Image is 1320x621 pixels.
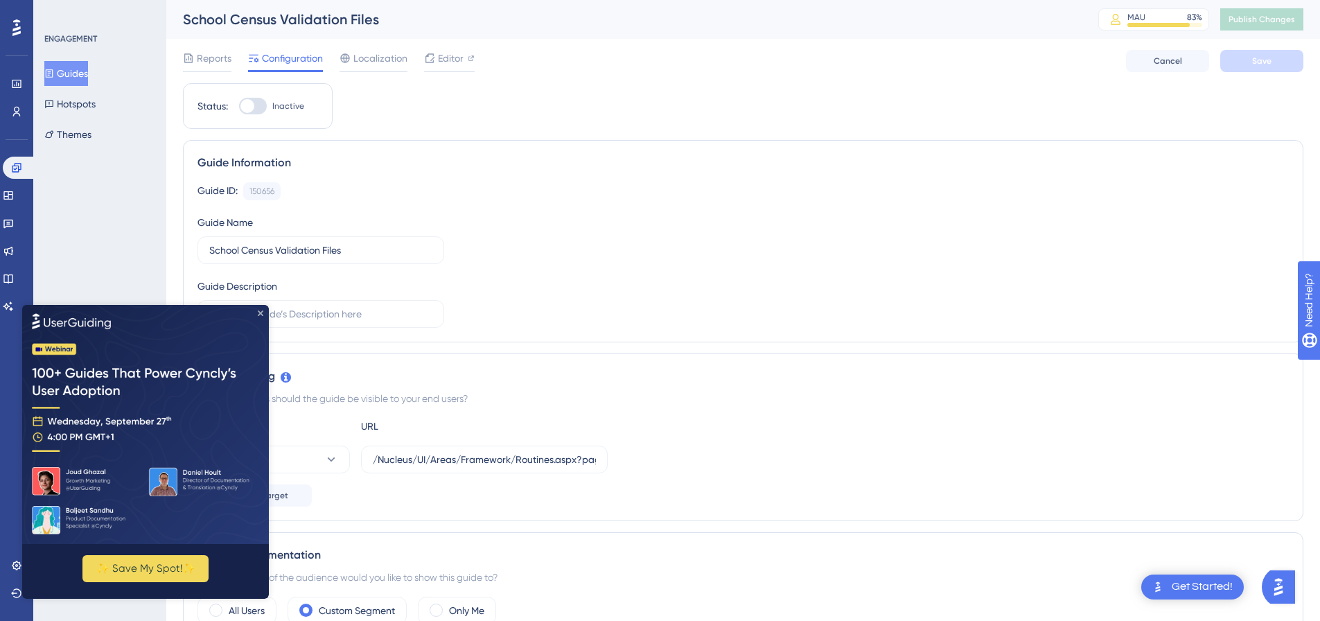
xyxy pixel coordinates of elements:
div: URL [361,418,513,435]
iframe: UserGuiding AI Assistant Launcher [1262,566,1303,608]
div: Open Get Started! checklist [1141,575,1244,600]
span: Cancel [1154,55,1182,67]
div: Status: [197,98,228,114]
button: contains [197,446,350,473]
div: Get Started! [1172,579,1233,595]
label: Custom Segment [319,602,395,619]
div: Which segment of the audience would you like to show this guide to? [197,569,1289,586]
span: Configuration [262,50,323,67]
span: Localization [353,50,407,67]
div: On which pages should the guide be visible to your end users? [197,390,1289,407]
div: School Census Validation Files [183,10,1064,29]
div: 83 % [1187,12,1202,23]
div: Guide Name [197,214,253,231]
button: Themes [44,122,91,147]
div: Guide Description [197,278,277,295]
div: Page Targeting [197,368,1289,385]
div: Audience Segmentation [197,547,1289,563]
button: ✨ Save My Spot!✨ [60,250,186,277]
label: Only Me [449,602,484,619]
span: Inactive [272,100,304,112]
div: Guide ID: [197,182,238,200]
input: Type your Guide’s Description here [209,306,432,322]
div: Guide Information [197,155,1289,171]
span: Save [1252,55,1271,67]
button: Cancel [1126,50,1209,72]
button: Save [1220,50,1303,72]
div: ENGAGEMENT [44,33,97,44]
span: Need Help? [33,3,87,20]
img: launcher-image-alternative-text [1150,579,1166,595]
label: All Users [229,602,265,619]
button: Guides [44,61,88,86]
div: Choose A Rule [197,418,350,435]
button: Publish Changes [1220,8,1303,30]
div: Close Preview [236,6,241,11]
div: MAU [1127,12,1145,23]
span: Publish Changes [1229,14,1295,25]
button: Hotspots [44,91,96,116]
div: 150656 [249,186,274,197]
input: yourwebsite.com/path [373,452,596,467]
input: Type your Guide’s Name here [209,243,432,258]
span: Editor [438,50,464,67]
span: Reports [197,50,231,67]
